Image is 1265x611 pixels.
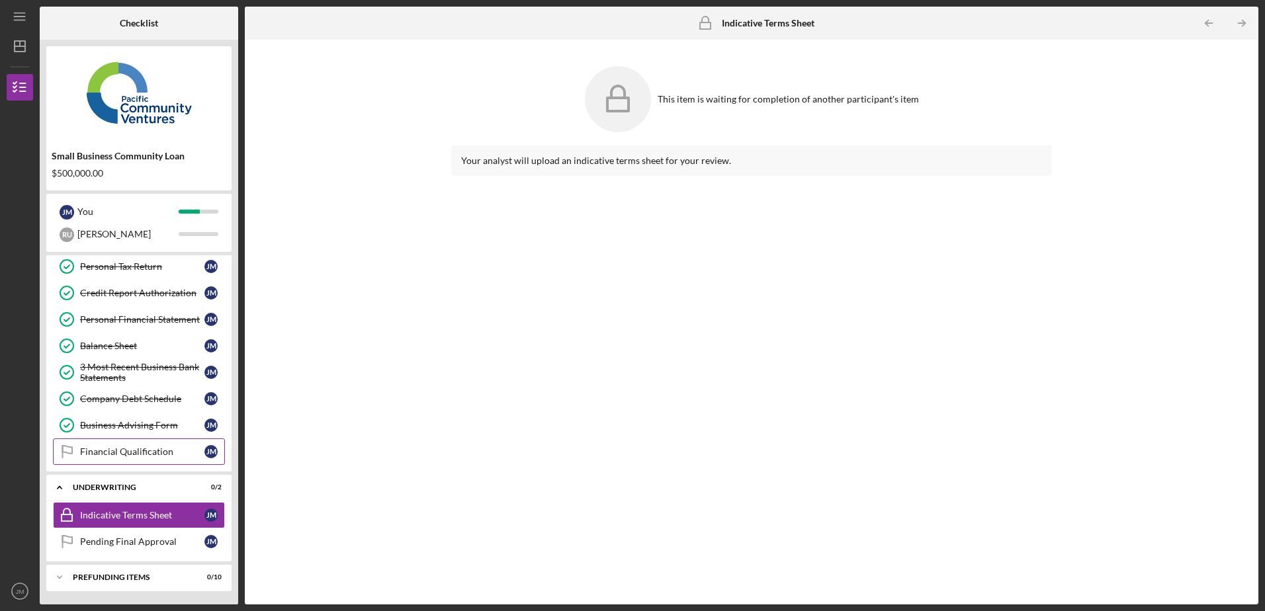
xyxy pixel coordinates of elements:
[77,223,179,245] div: [PERSON_NAME]
[7,578,33,604] button: JM
[204,392,218,405] div: J M
[80,288,204,298] div: Credit Report Authorization
[52,151,226,161] div: Small Business Community Loan
[53,412,225,438] a: Business Advising FormJM
[80,510,204,520] div: Indicative Terms Sheet
[53,359,225,386] a: 3 Most Recent Business Bank StatementsJM
[204,509,218,522] div: J M
[53,386,225,412] a: Company Debt ScheduleJM
[80,446,204,457] div: Financial Qualification
[53,280,225,306] a: Credit Report AuthorizationJM
[120,18,158,28] b: Checklist
[80,362,204,383] div: 3 Most Recent Business Bank Statements
[53,438,225,465] a: Financial QualificationJM
[73,573,189,581] div: Prefunding Items
[73,483,189,491] div: Underwriting
[60,205,74,220] div: J M
[16,588,24,595] text: JM
[198,573,222,581] div: 0 / 10
[198,483,222,491] div: 0 / 2
[80,341,204,351] div: Balance Sheet
[204,445,218,458] div: J M
[80,536,204,547] div: Pending Final Approval
[658,94,919,104] div: This item is waiting for completion of another participant's item
[204,419,218,432] div: J M
[52,168,226,179] div: $500,000.00
[722,18,814,28] b: Indicative Terms Sheet
[53,306,225,333] a: Personal Financial StatementJM
[60,227,74,242] div: R U
[204,313,218,326] div: J M
[77,200,179,223] div: You
[80,420,204,430] div: Business Advising Form
[461,155,1041,166] div: Your analyst will upload an indicative terms sheet for your review.
[46,53,232,132] img: Product logo
[53,253,225,280] a: Personal Tax ReturnJM
[204,339,218,352] div: J M
[53,528,225,555] a: Pending Final ApprovalJM
[80,314,204,325] div: Personal Financial Statement
[204,366,218,379] div: J M
[80,261,204,272] div: Personal Tax Return
[204,260,218,273] div: J M
[80,393,204,404] div: Company Debt Schedule
[204,286,218,300] div: J M
[53,333,225,359] a: Balance SheetJM
[204,535,218,548] div: J M
[53,502,225,528] a: Indicative Terms SheetJM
